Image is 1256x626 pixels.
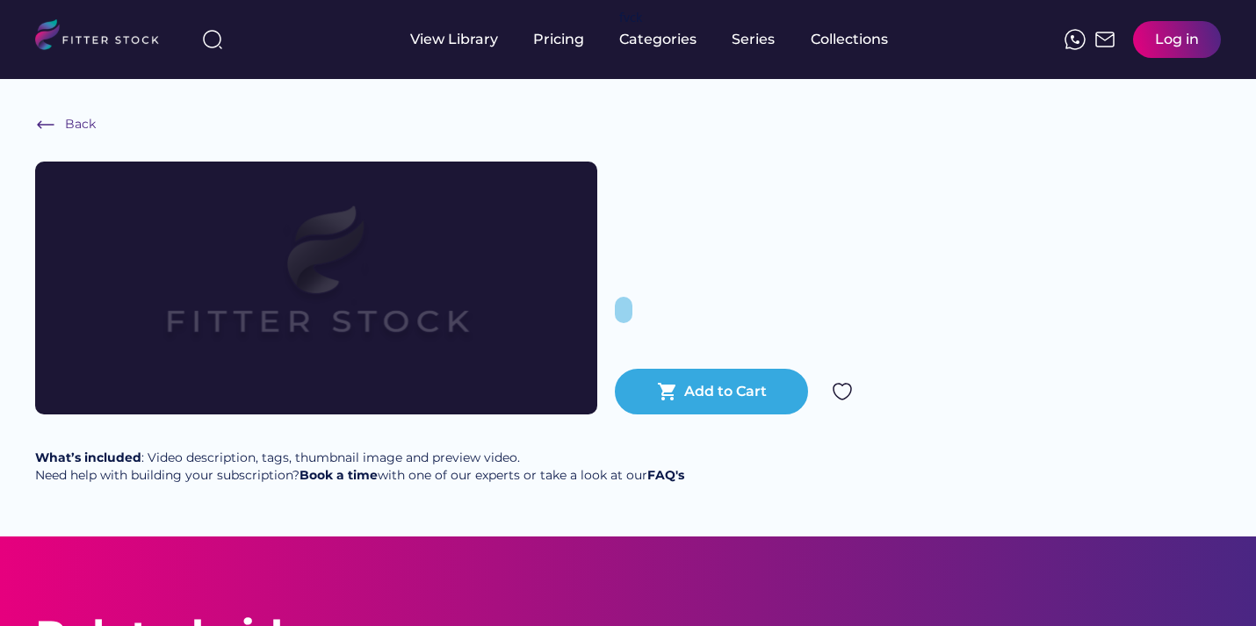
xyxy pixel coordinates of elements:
[35,114,56,135] img: Frame%20%286%29.svg
[1094,29,1115,50] img: Frame%2051.svg
[91,162,541,414] img: Frame%2079%20%281%29.svg
[202,29,223,50] img: search-normal%203.svg
[832,381,853,402] img: Group%201000002324.svg
[1155,30,1199,49] div: Log in
[619,9,642,26] div: fvck
[647,467,684,483] a: FAQ's
[300,467,378,483] a: Book a time
[35,450,141,465] strong: What’s included
[684,382,767,401] div: Add to Cart
[811,30,888,49] div: Collections
[732,30,776,49] div: Series
[619,30,697,49] div: Categories
[35,450,684,484] div: : Video description, tags, thumbnail image and preview video. Need help with building your subscr...
[65,116,96,133] div: Back
[410,30,498,49] div: View Library
[533,30,584,49] div: Pricing
[657,381,678,402] button: shopping_cart
[1065,29,1086,50] img: meteor-icons_whatsapp%20%281%29.svg
[35,19,174,55] img: LOGO.svg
